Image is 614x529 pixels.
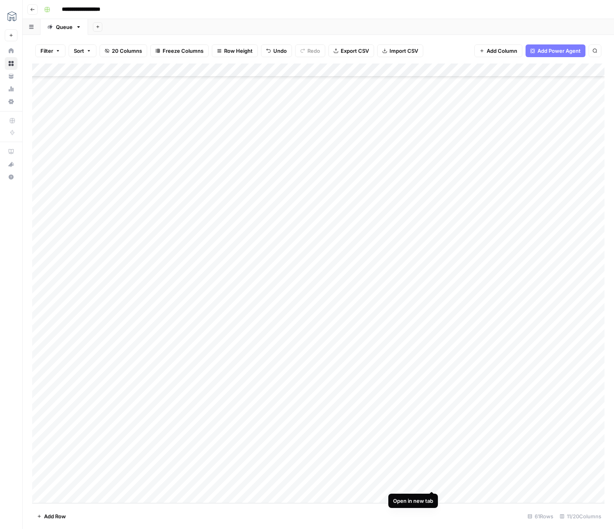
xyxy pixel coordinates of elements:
div: 11/20 Columns [556,510,604,523]
button: What's new? [5,158,17,171]
span: Add Power Agent [537,47,581,55]
span: Freeze Columns [163,47,203,55]
img: MESA Logo [5,9,19,23]
button: Sort [69,44,96,57]
span: Sort [74,47,84,55]
span: Export CSV [341,47,369,55]
span: Add Row [44,512,66,520]
button: Redo [295,44,325,57]
button: Undo [261,44,292,57]
div: Open in new tab [393,497,433,505]
div: 61 Rows [524,510,556,523]
button: Row Height [212,44,258,57]
a: Your Data [5,70,17,83]
a: Settings [5,95,17,108]
span: Redo [307,47,320,55]
span: Filter [40,47,53,55]
button: 20 Columns [100,44,147,57]
a: Usage [5,83,17,95]
button: Add Row [32,510,71,523]
button: Add Column [474,44,522,57]
span: Import CSV [390,47,418,55]
button: Workspace: MESA [5,6,17,26]
button: Help + Support [5,171,17,183]
span: Undo [273,47,287,55]
button: Filter [35,44,65,57]
a: AirOps Academy [5,145,17,158]
a: Queue [40,19,88,35]
span: Add Column [487,47,517,55]
div: What's new? [5,158,17,170]
button: Add Power Agent [526,44,585,57]
a: Browse [5,57,17,70]
a: Home [5,44,17,57]
button: Import CSV [377,44,423,57]
button: Freeze Columns [150,44,209,57]
span: 20 Columns [112,47,142,55]
button: Export CSV [328,44,374,57]
div: Queue [56,23,73,31]
span: Row Height [224,47,253,55]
